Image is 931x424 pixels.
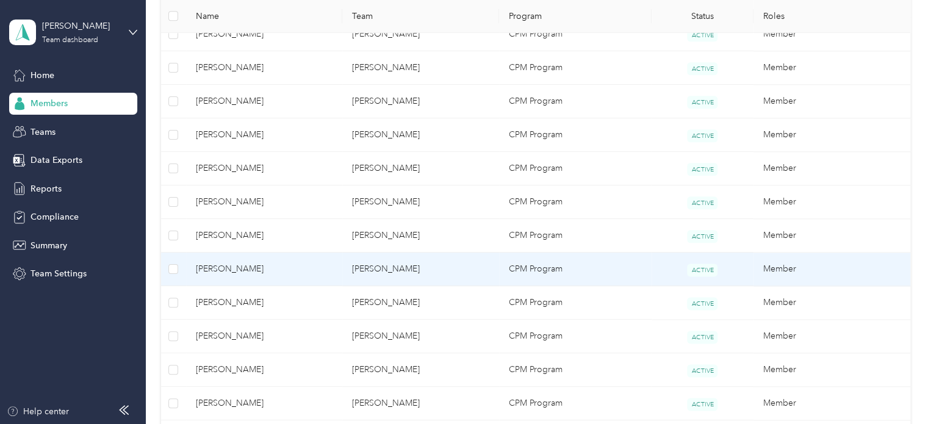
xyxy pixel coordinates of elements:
[342,85,499,118] td: Ryba
[196,61,333,74] span: [PERSON_NAME]
[753,253,910,286] td: Member
[753,185,910,219] td: Member
[687,129,717,142] span: ACTIVE
[753,18,910,51] td: Member
[186,18,343,51] td: Courtney Rakes
[687,297,717,310] span: ACTIVE
[186,152,343,185] td: Kathy Kish
[687,230,717,243] span: ACTIVE
[687,62,717,75] span: ACTIVE
[31,69,54,82] span: Home
[196,95,333,108] span: [PERSON_NAME]
[31,239,67,252] span: Summary
[499,185,652,219] td: CPM Program
[42,37,98,44] div: Team dashboard
[196,397,333,410] span: [PERSON_NAME]
[499,387,652,420] td: CPM Program
[499,51,652,85] td: CPM Program
[863,356,931,424] iframe: Everlance-gr Chat Button Frame
[687,331,717,343] span: ACTIVE
[186,387,343,420] td: Kiara Alvarez
[186,85,343,118] td: Tricia Zehentbauer
[342,118,499,152] td: Ryba
[753,219,910,253] td: Member
[753,320,910,353] td: Member
[687,364,717,377] span: ACTIVE
[342,219,499,253] td: Ryba
[687,196,717,209] span: ACTIVE
[687,264,717,276] span: ACTIVE
[753,387,910,420] td: Member
[753,85,910,118] td: Member
[499,219,652,253] td: CPM Program
[342,253,499,286] td: Ryba
[687,398,717,411] span: ACTIVE
[499,320,652,353] td: CPM Program
[196,162,333,175] span: [PERSON_NAME]
[753,286,910,320] td: Member
[753,51,910,85] td: Member
[499,18,652,51] td: CPM Program
[196,195,333,209] span: [PERSON_NAME]
[687,29,717,41] span: ACTIVE
[31,154,82,167] span: Data Exports
[186,253,343,286] td: Alicia Valle
[186,185,343,219] td: Juliane Szubinski
[31,210,79,223] span: Compliance
[196,12,333,22] span: Name
[753,118,910,152] td: Member
[687,96,717,109] span: ACTIVE
[196,128,333,142] span: [PERSON_NAME]
[342,387,499,420] td: Ryba
[196,229,333,242] span: [PERSON_NAME]
[31,267,87,280] span: Team Settings
[186,51,343,85] td: Kelsey Wiles
[31,97,68,110] span: Members
[186,320,343,353] td: Heidi Perkins
[753,152,910,185] td: Member
[342,286,499,320] td: Ryba
[186,219,343,253] td: Mica Boerner
[342,185,499,219] td: Ryba
[196,262,333,276] span: [PERSON_NAME]
[342,51,499,85] td: Ryba
[186,118,343,152] td: Nicole Semall
[687,163,717,176] span: ACTIVE
[499,118,652,152] td: CPM Program
[31,182,62,195] span: Reports
[342,152,499,185] td: Ryba
[31,126,56,138] span: Teams
[499,286,652,320] td: CPM Program
[342,353,499,387] td: Ryba
[342,18,499,51] td: Ryba
[196,296,333,309] span: [PERSON_NAME]
[7,405,69,418] button: Help center
[499,152,652,185] td: CPM Program
[499,353,652,387] td: CPM Program
[196,27,333,41] span: [PERSON_NAME]
[753,353,910,387] td: Member
[186,286,343,320] td: Aly LaMarca
[499,253,652,286] td: CPM Program
[342,320,499,353] td: Ryba
[499,85,652,118] td: CPM Program
[196,363,333,376] span: [PERSON_NAME]
[196,329,333,343] span: [PERSON_NAME]
[42,20,118,32] div: [PERSON_NAME]
[186,353,343,387] td: Elizabeth Watson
